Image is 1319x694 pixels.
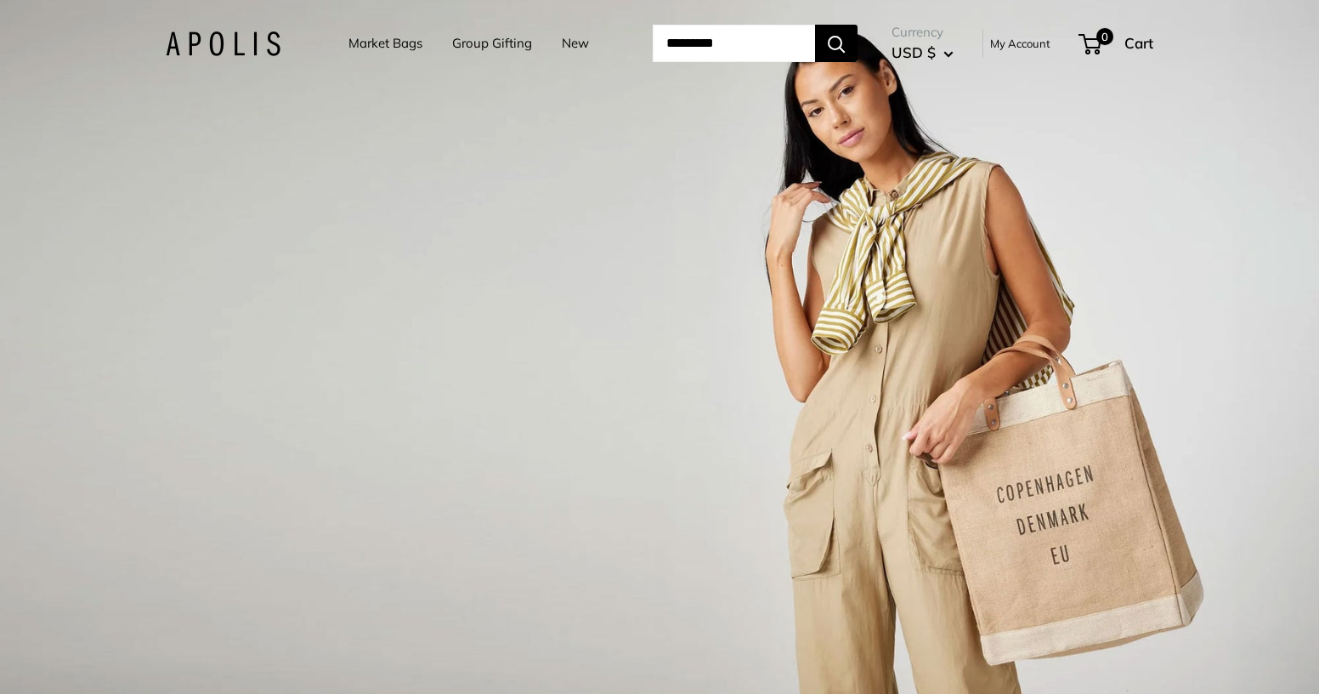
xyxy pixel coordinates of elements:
a: New [562,31,589,55]
img: Apolis [166,31,280,56]
button: USD $ [892,39,954,66]
span: Cart [1124,34,1153,52]
button: Search [815,25,858,62]
a: Group Gifting [452,31,532,55]
input: Search... [653,25,815,62]
span: 0 [1096,28,1113,45]
a: 0 Cart [1080,30,1153,57]
span: Currency [892,20,954,44]
span: USD $ [892,43,936,61]
a: Market Bags [348,31,422,55]
a: My Account [990,33,1050,54]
